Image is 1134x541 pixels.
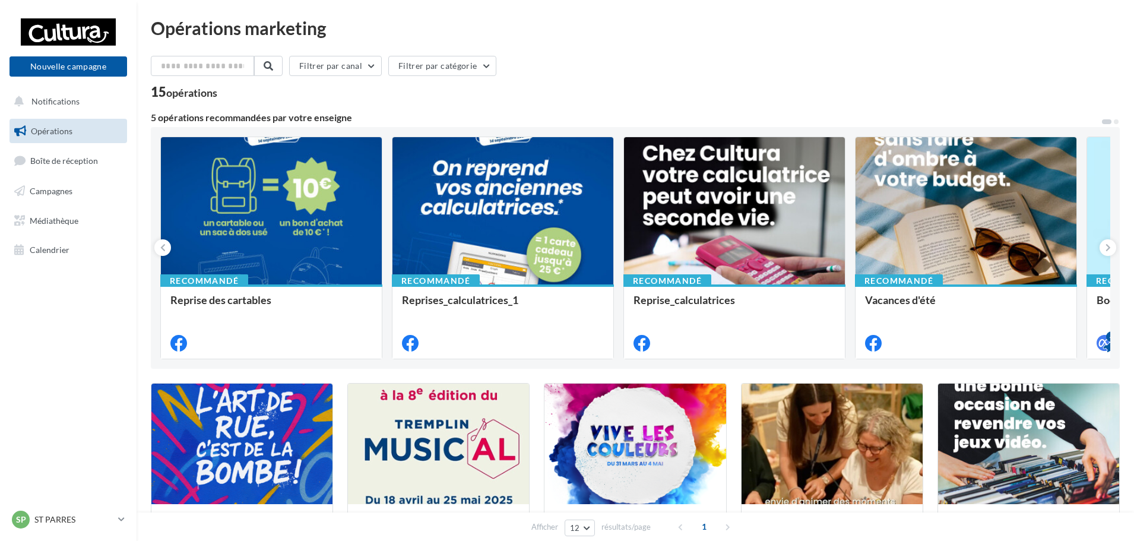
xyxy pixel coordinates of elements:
[601,521,651,533] span: résultats/page
[30,156,98,166] span: Boîte de réception
[16,514,26,526] span: SP
[9,508,127,531] a: SP ST PARRES
[30,215,78,225] span: Médiathèque
[9,56,127,77] button: Nouvelle campagne
[31,96,80,106] span: Notifications
[7,208,129,233] a: Médiathèque
[865,294,1067,318] div: Vacances d'été
[633,294,835,318] div: Reprise_calculatrices
[7,179,129,204] a: Campagnes
[565,520,595,536] button: 12
[388,56,496,76] button: Filtrer par catégorie
[170,294,372,318] div: Reprise des cartables
[570,523,580,533] span: 12
[30,186,72,196] span: Campagnes
[623,274,711,287] div: Recommandé
[1106,331,1117,342] div: 4
[7,89,125,114] button: Notifications
[166,87,217,98] div: opérations
[289,56,382,76] button: Filtrer par canal
[31,126,72,136] span: Opérations
[695,517,714,536] span: 1
[7,238,129,262] a: Calendrier
[34,514,113,526] p: ST PARRES
[151,113,1101,122] div: 5 opérations recommandées par votre enseigne
[402,294,604,318] div: Reprises_calculatrices_1
[392,274,480,287] div: Recommandé
[160,274,248,287] div: Recommandé
[151,19,1120,37] div: Opérations marketing
[531,521,558,533] span: Afficher
[7,148,129,173] a: Boîte de réception
[151,86,217,99] div: 15
[7,119,129,144] a: Opérations
[855,274,943,287] div: Recommandé
[30,245,69,255] span: Calendrier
